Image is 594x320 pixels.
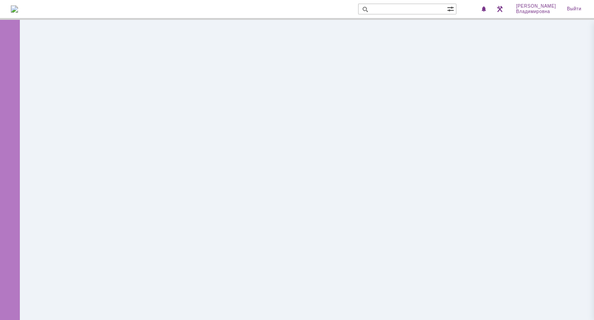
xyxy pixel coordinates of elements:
a: Перейти в интерфейс администратора [494,4,505,14]
img: logo [11,5,18,13]
span: [PERSON_NAME] [516,4,556,9]
a: Перейти на домашнюю страницу [11,5,18,13]
span: Владимировна [516,9,556,14]
span: Расширенный поиск [447,4,456,13]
